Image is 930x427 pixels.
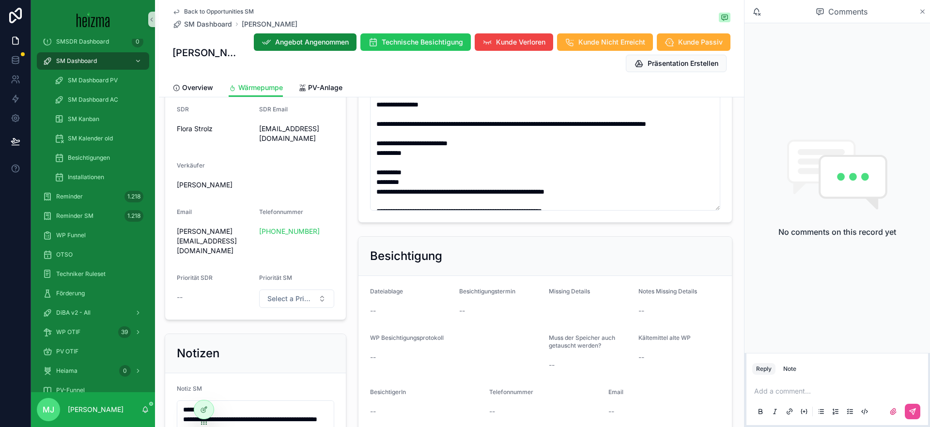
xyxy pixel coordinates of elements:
a: Besichtigungen [48,149,149,167]
span: -- [370,352,376,362]
span: Notes Missing Details [638,288,697,295]
span: Email [177,208,192,215]
a: SM Dashboard [172,19,232,29]
span: SM Dashboard AC [68,96,118,104]
span: Angebot Angenommen [275,37,349,47]
a: Installationen [48,168,149,186]
span: Missing Details [549,288,590,295]
span: OTSO [56,251,73,259]
a: SM Dashboard AC [48,91,149,108]
a: Heiama0 [37,362,149,380]
span: Heiama [56,367,77,375]
button: Kunde Verloren [475,33,553,51]
span: Besichtigungstermin [459,288,515,295]
a: DiBA v2 - All [37,304,149,321]
div: 39 [118,326,131,338]
a: OTSO [37,246,149,263]
span: PV-Funnel [56,386,85,394]
span: Installationen [68,173,104,181]
span: Technische Besichtigung [382,37,463,47]
span: WP Funnel [56,231,86,239]
button: Select Button [259,290,334,308]
span: SM Kanban [68,115,99,123]
span: -- [177,292,183,302]
a: PV-Funnel [37,381,149,399]
h2: No comments on this record yet [778,226,896,238]
a: SM Kanban [48,110,149,128]
span: MJ [43,404,54,415]
span: SDR [177,106,189,113]
a: Reminder SM1.218 [37,207,149,225]
span: WP Besichtigungsprotokoll [370,334,444,341]
button: Technische Besichtigung [360,33,471,51]
a: PV OTIF [37,343,149,360]
span: Reminder SM [56,212,93,220]
span: DiBA v2 - All [56,309,91,317]
span: Techniker Ruleset [56,270,106,278]
a: Förderung [37,285,149,302]
span: Back to Opportunities SM [184,8,254,15]
a: Reminder1.218 [37,188,149,205]
span: SMSDR Dashboard [56,38,109,46]
div: 1.218 [124,191,143,202]
span: Verkäufer [177,162,205,169]
span: Comments [828,6,868,17]
button: Reply [752,363,775,375]
span: Präsentation Erstellen [648,59,718,68]
span: BesichtigerIn [370,388,406,396]
a: SMSDR Dashboard0 [37,33,149,50]
span: Priorität SDR [177,274,213,281]
span: -- [370,306,376,316]
div: 0 [132,36,143,47]
a: Wärmepumpe [229,79,283,97]
a: WP Funnel [37,227,149,244]
span: PV OTIF [56,348,78,355]
span: WP OTIF [56,328,80,336]
h1: [PERSON_NAME] [172,46,238,60]
a: Techniker Ruleset [37,265,149,283]
span: -- [638,306,644,316]
button: Note [779,363,800,375]
span: -- [638,352,644,362]
div: 1.218 [124,210,143,222]
a: SM Dashboard [37,52,149,70]
a: [PHONE_NUMBER] [259,227,320,236]
span: Kältemittel alte WP [638,334,691,341]
button: Angebot Angenommen [254,33,356,51]
span: Notiz SM [177,385,202,392]
span: Besichtigungen [68,154,110,162]
span: -- [459,306,465,316]
span: Kunde Verloren [496,37,545,47]
a: WP OTIF39 [37,323,149,341]
span: [PERSON_NAME][EMAIL_ADDRESS][DOMAIN_NAME] [177,227,251,256]
p: [PERSON_NAME] [68,405,124,414]
span: [PERSON_NAME] [177,180,232,190]
span: Wärmepumpe [238,83,283,92]
button: Kunde Passiv [657,33,730,51]
a: SM Dashboard PV [48,72,149,89]
button: Kunde Nicht Erreicht [557,33,653,51]
a: [PERSON_NAME] [242,19,297,29]
span: Telefonnummer [259,208,303,215]
span: Priorität SM [259,274,292,281]
span: Muss der Speicher auch getauscht werden? [549,334,615,349]
button: Präsentation Erstellen [626,55,727,72]
span: Overview [182,83,213,92]
span: [EMAIL_ADDRESS][DOMAIN_NAME] [259,124,334,143]
div: scrollable content [31,39,155,392]
a: SM Kalender old [48,130,149,147]
span: SM Dashboard [184,19,232,29]
span: Dateiablage [370,288,403,295]
span: -- [549,360,555,370]
span: SM Dashboard PV [68,76,118,84]
span: Reminder [56,193,83,200]
span: SDR Email [259,106,288,113]
span: Telefonnummer [489,388,533,396]
span: Kunde Nicht Erreicht [578,37,645,47]
div: Note [783,365,796,373]
h2: Besichtigung [370,248,442,264]
div: 0 [119,365,131,377]
span: -- [370,407,376,416]
span: Kunde Passiv [678,37,723,47]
